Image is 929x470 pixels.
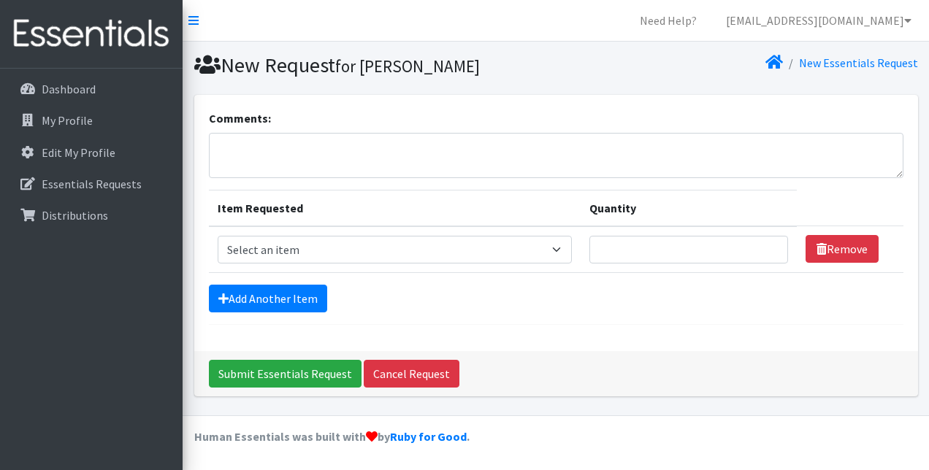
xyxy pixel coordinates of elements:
a: New Essentials Request [799,55,918,70]
p: My Profile [42,113,93,128]
a: Distributions [6,201,177,230]
p: Distributions [42,208,108,223]
input: Submit Essentials Request [209,360,362,388]
small: for [PERSON_NAME] [335,55,480,77]
img: HumanEssentials [6,9,177,58]
p: Edit My Profile [42,145,115,160]
a: Need Help? [628,6,708,35]
a: Cancel Request [364,360,459,388]
th: Item Requested [209,190,581,226]
a: My Profile [6,106,177,135]
h1: New Request [194,53,551,78]
a: [EMAIL_ADDRESS][DOMAIN_NAME] [714,6,923,35]
a: Dashboard [6,74,177,104]
p: Essentials Requests [42,177,142,191]
a: Add Another Item [209,285,327,312]
p: Dashboard [42,82,96,96]
a: Edit My Profile [6,138,177,167]
label: Comments: [209,109,271,127]
a: Essentials Requests [6,169,177,199]
strong: Human Essentials was built with by . [194,429,470,444]
a: Remove [806,235,879,263]
a: Ruby for Good [390,429,467,444]
th: Quantity [581,190,796,226]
